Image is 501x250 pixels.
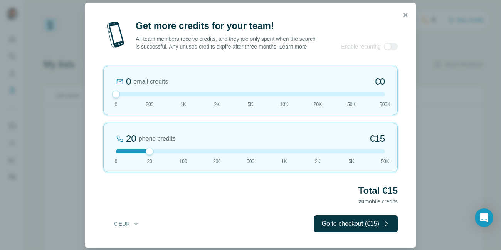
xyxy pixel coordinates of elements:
span: 0 [115,101,118,108]
span: 1K [281,158,287,165]
span: Enable recurring [341,43,381,50]
span: mobile credits [358,198,398,205]
div: 0 [126,76,131,88]
span: €0 [375,76,385,88]
span: 500 [247,158,254,165]
span: email credits [133,77,168,86]
span: 100 [179,158,187,165]
span: 5K [248,101,254,108]
span: 2K [315,158,321,165]
span: 50K [381,158,389,165]
span: 2K [214,101,220,108]
img: mobile-phone [103,20,128,50]
span: 50K [347,101,355,108]
span: 10K [280,101,288,108]
span: 5K [348,158,354,165]
span: 1K [180,101,186,108]
span: 200 [146,101,153,108]
span: 20 [358,198,365,205]
button: Go to checkout (€15) [314,215,398,232]
span: 20K [314,101,322,108]
h2: Total €15 [103,185,398,197]
span: phone credits [139,134,176,143]
a: Learn more [279,44,307,50]
span: 200 [213,158,221,165]
div: 20 [126,133,136,145]
button: € EUR [109,217,145,231]
div: Open Intercom Messenger [475,208,493,227]
span: 500K [380,101,390,108]
p: All team members receive credits, and they are only spent when the search is successful. Any unus... [136,35,316,50]
span: €15 [370,133,385,145]
span: 0 [115,158,118,165]
span: 20 [147,158,152,165]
